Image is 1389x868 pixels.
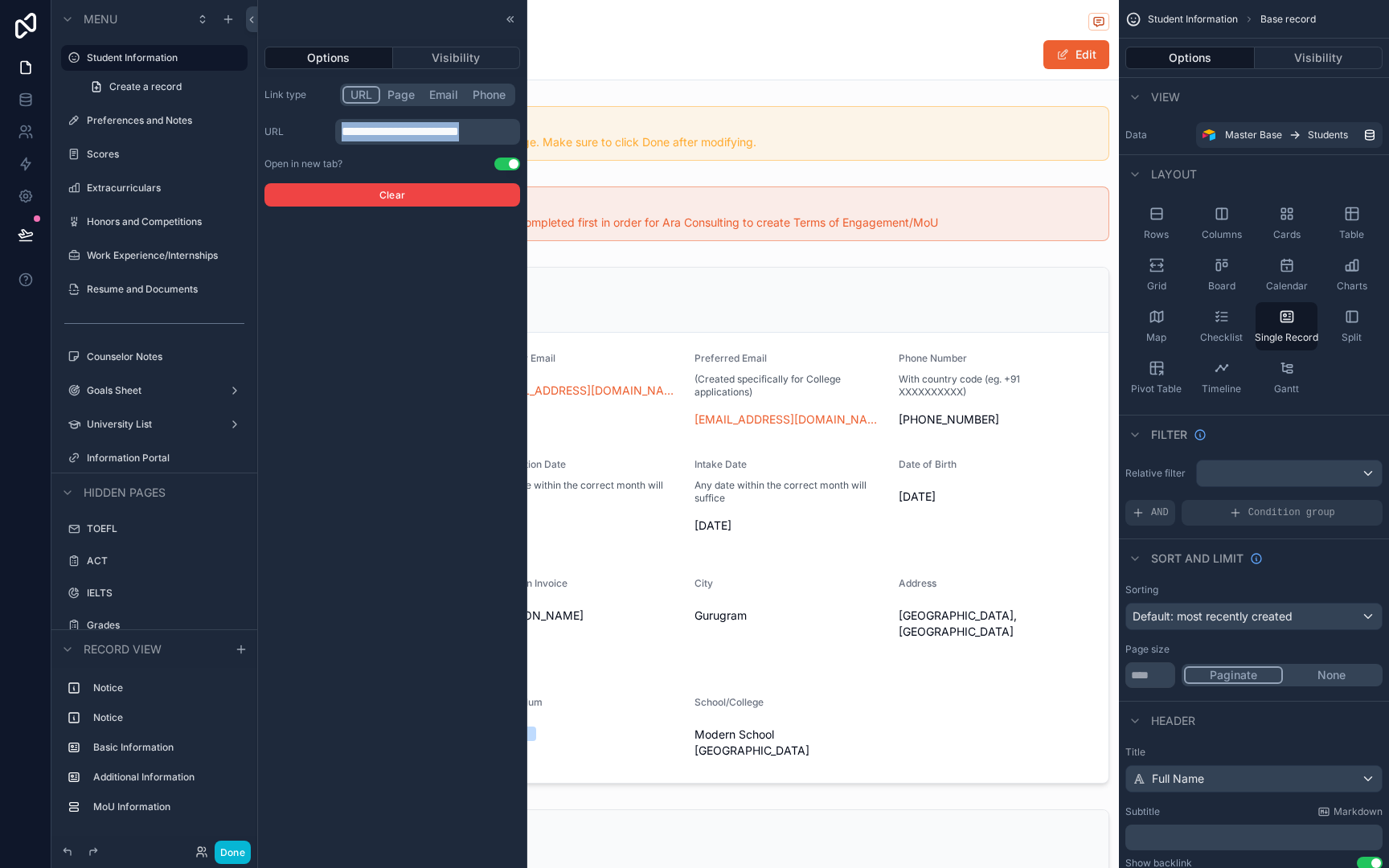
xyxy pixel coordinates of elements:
label: Scores [87,148,244,161]
label: Extracurriculars [87,182,244,194]
span: Student Information [1148,13,1238,26]
button: Clear [264,183,520,207]
button: Map [1125,302,1187,350]
button: Grid [1125,251,1187,299]
span: Calendar [1266,280,1308,293]
button: Edit [1043,40,1109,69]
span: Students [1308,129,1348,141]
button: Calendar [1256,251,1317,299]
button: Table [1321,199,1383,248]
button: Visibility [393,47,521,69]
label: Subtitle [1125,805,1160,818]
label: Relative filter [1125,467,1190,480]
span: Charts [1337,280,1367,293]
span: Timeline [1202,383,1241,395]
button: Visibility [1255,47,1383,69]
span: Checklist [1200,331,1243,344]
button: Split [1321,302,1383,350]
label: ACT [87,555,244,567]
label: Link type [264,88,329,101]
button: Single Record [1256,302,1317,350]
div: scrollable content [51,668,257,836]
label: Grades [87,619,244,632]
span: Hidden pages [84,485,166,501]
a: Create a record [80,74,248,100]
label: MoU Information [93,800,241,813]
label: Basic Information [93,741,241,754]
label: Resume and Documents [87,283,244,296]
span: Split [1342,331,1362,344]
label: Title [1125,746,1383,759]
span: Default: most recently created [1133,609,1293,623]
button: Default: most recently created [1125,603,1383,630]
label: Counselor Notes [87,350,244,363]
label: Data [1125,129,1190,141]
button: Paginate [1184,666,1283,684]
span: AND [1151,506,1169,519]
a: Master BaseStudents [1196,122,1383,148]
button: Options [1125,47,1255,69]
label: Page size [1125,643,1170,656]
span: Filter [1151,427,1187,443]
button: Rows [1125,199,1187,248]
button: Email [422,86,465,104]
span: Header [1151,713,1195,729]
button: Gantt [1256,354,1317,402]
button: Cards [1256,199,1317,248]
label: URL [264,125,329,138]
span: Master Base [1225,129,1282,141]
button: Page [380,86,422,104]
button: URL [342,86,380,104]
button: Pivot Table [1125,354,1187,402]
span: Board [1208,280,1235,293]
button: Columns [1190,199,1252,248]
label: IELTS [87,587,244,600]
label: Goals Sheet [87,384,222,397]
span: Layout [1151,166,1197,182]
span: Rows [1144,228,1169,241]
span: Table [1339,228,1364,241]
div: scrollable content [335,119,520,145]
label: Student Information [87,51,238,64]
div: Open in new tab? [264,158,342,170]
span: Pivot Table [1131,383,1182,395]
span: Sort And Limit [1151,551,1244,567]
span: Base record [1260,13,1316,26]
span: View [1151,89,1180,105]
button: Checklist [1190,302,1252,350]
label: Honors and Competitions [87,215,244,228]
button: Options [264,47,393,69]
button: Timeline [1190,354,1252,402]
label: Work Experience/Internships [87,249,244,262]
img: Airtable Logo [1203,129,1215,141]
label: Sorting [1125,583,1158,596]
button: Board [1190,251,1252,299]
button: Full Name [1125,765,1383,792]
span: Markdown [1334,805,1383,818]
button: Charts [1321,251,1383,299]
div: scrollable content [1125,825,1383,850]
button: None [1283,666,1380,684]
span: Single Record [1255,331,1318,344]
span: Cards [1273,228,1301,241]
label: Additional Information [93,771,241,784]
label: TOEFL [87,522,244,535]
span: Menu [84,11,117,27]
label: Notice [93,711,241,724]
a: Markdown [1317,805,1383,818]
label: Information Portal [87,452,244,465]
span: Columns [1202,228,1242,241]
a: University List [87,418,222,431]
label: Preferences and Notes [87,114,244,127]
